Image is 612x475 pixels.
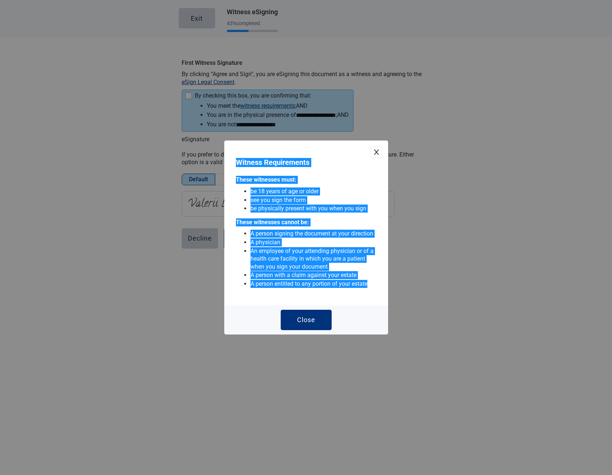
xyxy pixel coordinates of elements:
[250,187,376,195] p: be 18 years of age or older
[250,238,376,246] p: A physician
[373,149,380,156] span: close
[250,247,376,271] p: An employee of your attending physician or of a health care facility in which you are a patient w...
[371,146,382,158] button: close
[250,230,376,238] p: A person signing the document at your direction
[297,316,315,324] div: Close
[250,271,376,279] p: A person with a claim against your estate
[236,158,376,167] h2: Witness Requirements
[236,218,374,226] p: These witnesses cannot be:
[236,176,374,184] p: These witnesses must:
[250,196,376,204] p: see you sign the form
[250,280,376,288] p: A person entitled to any portion of your estate
[250,205,376,213] p: be physically present with you when you sign
[281,310,332,330] button: Close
